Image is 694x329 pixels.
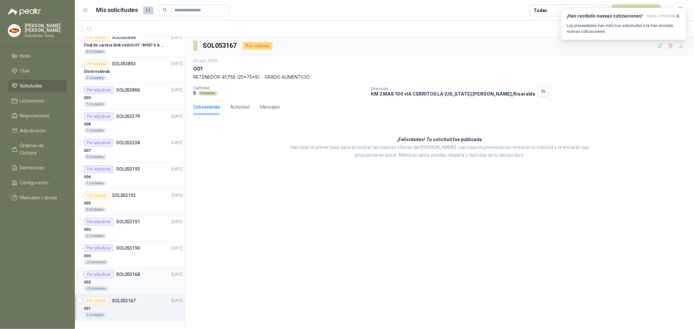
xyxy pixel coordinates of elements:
p: 002 [84,279,91,285]
p: SOL053191 [116,219,140,224]
a: Adjudicación [8,125,67,137]
p: [DATE] [171,271,183,278]
div: Por cotizar [84,297,109,305]
span: hace 2 minutos [647,13,675,19]
span: Licitaciones [20,97,44,104]
p: [DATE] [171,113,183,120]
p: KM 2 MAS 100 vIA CERRITOS LA [US_STATE] [PERSON_NAME] , Risaralda [371,91,535,97]
p: [DATE] [171,192,183,199]
div: Por cotizar [84,33,109,41]
p: 005 [84,200,91,206]
div: Por adjudicar [84,139,114,147]
a: Chat [8,65,67,77]
span: Órdenes de Compra [20,142,61,156]
a: Por adjudicarSOL053195[DATE] 0061 Unidades [75,163,185,189]
p: 009 [84,95,91,101]
a: Por cotizarSOL053854[DATE] Final de carrera limit switch HY -M907 6 A - 250 V a.c8 Unidades [75,31,185,57]
p: Los proveedores han visto tus solicitudes y te han enviado nuevas cotizaciones. [567,23,681,34]
span: Adjudicación [20,127,47,134]
a: Por cotizarSOL053192[DATE] 0058 Unidades [75,189,185,215]
p: [PERSON_NAME] [PERSON_NAME] [25,23,67,33]
p: Electroválvula [84,69,110,75]
p: SOL053190 [116,246,140,250]
p: SOL053168 [116,272,140,277]
a: Por cotizarSOL053167[DATE] 0015 Unidades [75,294,185,321]
img: Company Logo [8,24,20,37]
span: Remisiones [20,164,44,171]
p: 007 [84,148,91,154]
span: 11 [143,7,154,14]
span: Negociaciones [20,112,50,119]
div: 5 Unidades [84,154,106,160]
a: Por adjudicarSOL053191[DATE] 0032 Unidades [75,215,185,242]
div: Por adjudicar [84,112,114,120]
div: Por cotizar [84,60,109,68]
p: 001 [193,65,202,72]
a: Por adjudicarSOL053238[DATE] 0075 Unidades [75,136,185,163]
p: 004 [84,253,91,259]
div: 3 Unidades [84,75,106,81]
div: Por adjudicar [84,86,114,94]
p: [DATE] [171,298,183,304]
a: Remisiones [8,162,67,174]
p: Industrias Tomy [25,34,67,38]
a: Por adjudicarSOL053190[DATE] 00420 Unidades [75,242,185,268]
p: Final de carrera limit switch HY -M907 6 A - 250 V a.c [84,42,165,48]
div: Por cotizar [243,42,273,50]
img: Logo peakr [8,8,41,16]
button: Nueva solicitud [611,5,661,16]
a: Manuales y ayuda [8,191,67,204]
a: Por adjudicarSOL053168[DATE] 00210 Unidades [75,268,185,294]
a: Por cotizarSOL053853[DATE] Electroválvula3 Unidades [75,57,185,84]
p: 22 ago, 2025 [193,58,218,64]
h1: Mis solicitudes [96,6,138,15]
p: [DATE] [171,61,183,67]
p: [DATE] [171,140,183,146]
span: Chat [20,67,30,74]
a: Licitaciones [8,95,67,107]
span: Solicitudes [20,82,43,89]
a: Por adjudicarSOL053806[DATE] 0091 Unidades [75,84,185,110]
p: [DATE] [171,166,183,172]
div: Mensajes [260,103,280,111]
a: Solicitudes [8,80,67,92]
p: SOL053238 [116,140,140,145]
div: 8 Unidades [84,49,106,54]
a: Negociaciones [8,110,67,122]
p: SOL053167 [112,298,136,303]
p: RETENEDOR 45758 (25*75*8) - GRADO ALIMENTICIO [193,73,686,81]
p: Cantidad [193,86,366,90]
h3: ¡Felicidades! Tu solicitud fue publicada [398,136,482,144]
button: ¡Has recibido nuevas cotizaciones!hace 2 minutos Los proveedores han visto tus solicitudes y te h... [561,8,686,40]
p: SOL053379 [116,114,140,119]
div: 20 Unidades [84,260,108,265]
p: 003 [84,227,91,233]
div: Por adjudicar [84,218,114,226]
span: Inicio [20,52,31,59]
p: [DATE] [171,219,183,225]
a: Por adjudicarSOL053379[DATE] 0087 Unidades [75,110,185,136]
span: Manuales y ayuda [20,194,57,201]
p: SOL053806 [116,88,140,92]
p: [DATE] [171,245,183,251]
p: SOL053854 [112,35,136,40]
p: Dirección [371,86,535,91]
div: Por adjudicar [84,270,114,278]
a: Configuración [8,177,67,189]
div: 2 Unidades [84,233,106,239]
div: 10 Unidades [84,286,108,291]
div: Cotizaciones [193,103,220,111]
div: Actividad [230,103,250,111]
h3: SOL053167 [203,41,238,51]
p: 5 [193,90,196,96]
p: 001 [84,306,91,312]
div: Todas [534,7,547,14]
p: 008 [84,121,91,127]
div: 1 Unidades [84,181,106,186]
p: SOL053853 [112,61,136,66]
p: SOL053192 [112,193,136,198]
a: Inicio [8,50,67,62]
p: [DATE] [171,34,183,41]
span: search [163,8,167,12]
span: Configuración [20,179,49,186]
